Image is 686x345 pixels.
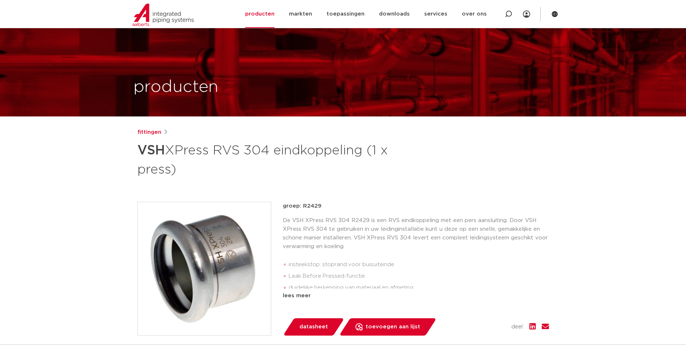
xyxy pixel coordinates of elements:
[283,318,344,336] a: datasheet
[137,144,165,157] strong: VSH
[137,128,161,137] a: fittingen
[133,76,218,99] h1: producten
[283,291,549,300] div: lees meer
[138,202,271,335] img: Product Image for VSH XPress RVS 304 eindkoppeling (1 x press)
[289,282,549,294] li: duidelijke herkenning van materiaal en afmeting
[299,321,328,333] span: datasheet
[366,321,420,333] span: toevoegen aan lijst
[283,202,549,210] p: groep: R2429
[137,140,409,179] h1: XPress RVS 304 eindkoppeling (1 x press)
[511,323,524,331] span: deel:
[289,271,549,282] li: Leak Before Pressed-functie
[289,259,549,271] li: insteekstop: stoprand voor buisuiteinde
[283,216,549,251] p: De VSH XPress RVS 304 R2429 is een RVS eindkoppeling met een pers aansluiting. Door VSH XPress RV...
